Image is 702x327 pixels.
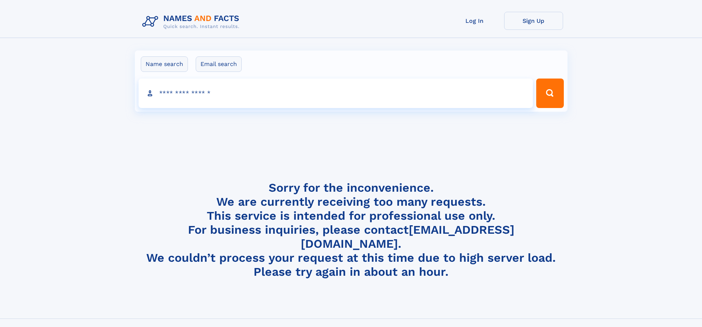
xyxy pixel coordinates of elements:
[445,12,504,30] a: Log In
[504,12,563,30] a: Sign Up
[139,79,533,108] input: search input
[196,56,242,72] label: Email search
[301,223,514,251] a: [EMAIL_ADDRESS][DOMAIN_NAME]
[139,181,563,279] h4: Sorry for the inconvenience. We are currently receiving too many requests. This service is intend...
[141,56,188,72] label: Name search
[536,79,563,108] button: Search Button
[139,12,245,32] img: Logo Names and Facts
